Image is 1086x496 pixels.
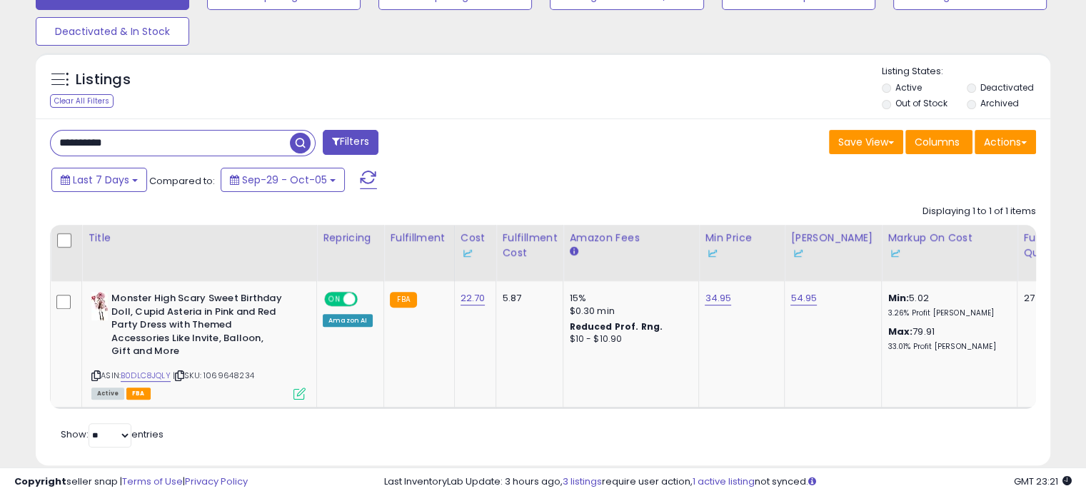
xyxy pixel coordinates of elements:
label: Active [895,81,922,93]
b: Monster High Scary Sweet Birthday Doll, Cupid Asteria in Pink and Red Party Dress with Themed Acc... [111,292,285,362]
p: Listing States: [882,65,1050,79]
img: InventoryLab Logo [461,246,475,260]
button: Save View [829,130,903,154]
span: Show: entries [61,427,164,441]
a: 34.95 [705,291,731,305]
div: $0.30 min [569,305,688,318]
button: Actions [975,130,1036,154]
button: Columns [905,130,972,154]
p: 33.01% Profit [PERSON_NAME] [888,342,1006,352]
div: [PERSON_NAME] [790,231,875,260]
span: Last 7 Days [73,173,129,187]
span: | SKU: 1069648234 [173,370,254,381]
div: 27 [1023,292,1067,305]
p: 3.26% Profit [PERSON_NAME] [888,308,1006,318]
h5: Listings [76,70,131,90]
div: Fulfillable Quantity [1023,231,1072,260]
div: Amazon Fees [569,231,693,246]
button: Sep-29 - Oct-05 [221,168,345,192]
b: Reduced Prof. Rng. [569,320,663,333]
strong: Copyright [14,475,66,488]
div: $10 - $10.90 [569,333,688,345]
div: Title [88,231,311,246]
span: OFF [356,293,378,305]
a: B0DLC8JQLY [121,370,171,382]
a: 1 active listing [693,475,755,488]
div: Min Price [705,231,778,260]
th: The percentage added to the cost of goods (COGS) that forms the calculator for Min & Max prices. [882,225,1017,281]
div: Repricing [323,231,378,246]
div: Clear All Filters [50,94,114,108]
div: 5.02 [888,292,1006,318]
a: Privacy Policy [185,475,248,488]
b: Max: [888,325,912,338]
div: 5.87 [502,292,552,305]
span: ON [326,293,343,305]
span: FBA [126,388,151,400]
div: Cost [461,231,491,260]
b: Min: [888,291,909,305]
div: Fulfillment [390,231,448,246]
div: Last InventoryLab Update: 3 hours ago, require user action, not synced. [384,475,1072,489]
div: ASIN: [91,292,306,398]
div: Markup on Cost [888,231,1011,260]
span: All listings currently available for purchase on Amazon [91,388,124,400]
div: Some or all of the values in this column are provided from Inventory Lab. [461,246,491,260]
div: Some or all of the values in this column are provided from Inventory Lab. [705,246,778,260]
img: 41ZtZPEpKGL._SL40_.jpg [91,292,108,320]
img: InventoryLab Logo [705,246,719,260]
div: Some or all of the values in this column are provided from Inventory Lab. [790,246,875,260]
button: Deactivated & In Stock [36,17,189,46]
label: Archived [980,97,1018,109]
label: Out of Stock [895,97,947,109]
a: 3 listings [563,475,602,488]
label: Deactivated [980,81,1033,93]
small: Amazon Fees. [569,246,578,258]
span: Sep-29 - Oct-05 [242,173,327,187]
small: FBA [390,292,416,308]
span: Columns [915,135,960,149]
div: 79.91 [888,325,1006,352]
div: Some or all of the values in this column are provided from Inventory Lab. [888,246,1011,260]
button: Last 7 Days [51,168,147,192]
a: Terms of Use [122,475,183,488]
button: Filters [323,130,378,155]
div: Fulfillment Cost [502,231,557,260]
div: 15% [569,292,688,305]
a: 22.70 [461,291,486,305]
span: Compared to: [149,174,215,188]
div: seller snap | | [14,475,248,489]
span: 2025-10-13 23:21 GMT [1014,475,1072,488]
img: InventoryLab Logo [888,246,902,260]
img: InventoryLab Logo [790,246,805,260]
div: Displaying 1 to 1 of 1 items [922,205,1036,218]
a: 54.95 [790,291,817,305]
div: Amazon AI [323,314,373,327]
